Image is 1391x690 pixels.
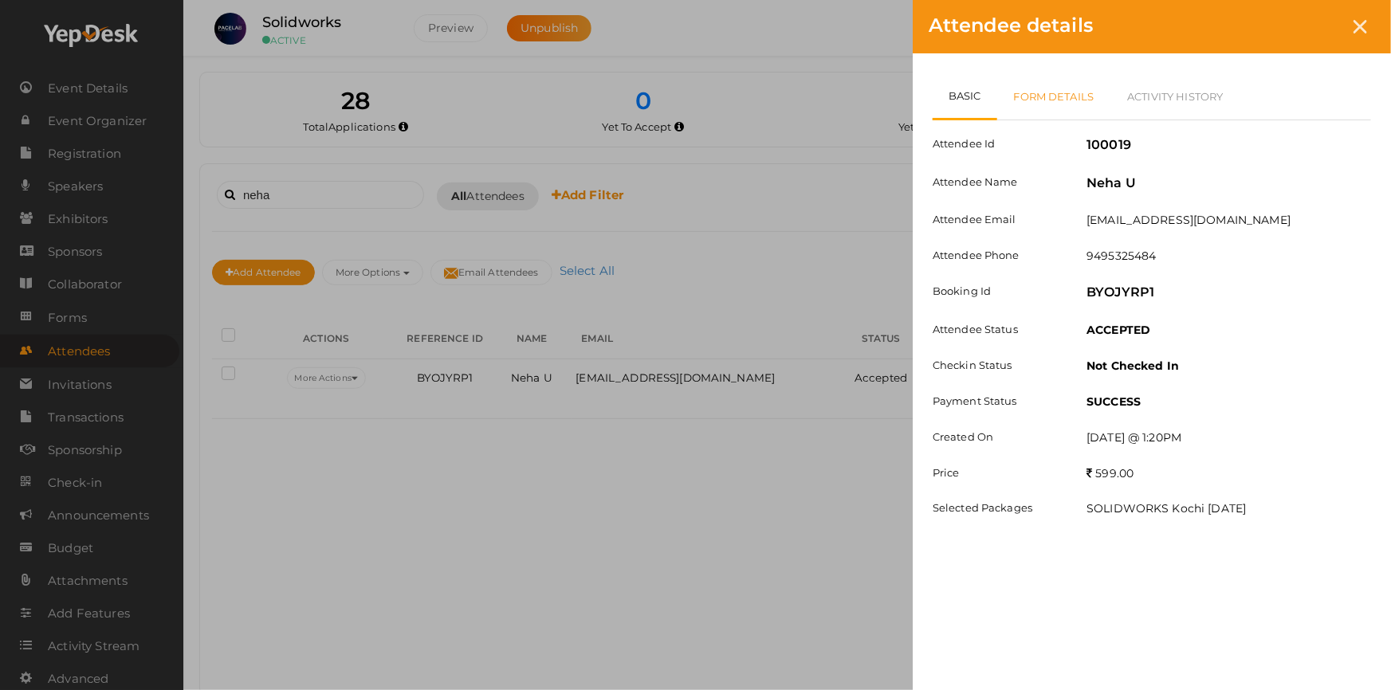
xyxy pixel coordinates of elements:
[921,358,1075,373] label: Checkin Status
[921,465,1075,480] label: Price
[1086,323,1150,337] b: ACCEPTED
[1086,284,1154,302] label: BYOJYRP1
[1086,136,1131,155] label: 100019
[1110,73,1240,120] a: Activity History
[921,322,1075,337] label: Attendee Status
[921,394,1075,409] label: Payment Status
[921,212,1075,227] label: Attendee Email
[1086,174,1136,193] label: Neha U
[997,73,1111,120] a: Form Details
[921,500,1075,516] label: Selected Packages
[1075,465,1383,481] div: 599.00
[933,73,997,120] a: Basic
[1086,212,1291,228] label: [EMAIL_ADDRESS][DOMAIN_NAME]
[921,248,1075,263] label: Attendee Phone
[1086,429,1181,445] label: [DATE] @ 1:20PM
[921,136,1075,151] label: Attendee Id
[929,14,1093,37] span: Attendee details
[1086,248,1156,264] label: 9495325484
[1086,359,1179,373] b: Not Checked In
[921,429,1075,445] label: Created On
[1086,394,1141,409] b: SUCCESS
[921,284,1075,299] label: Booking Id
[921,174,1075,190] label: Attendee Name
[1086,500,1371,524] li: SOLIDWORKS Kochi [DATE]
